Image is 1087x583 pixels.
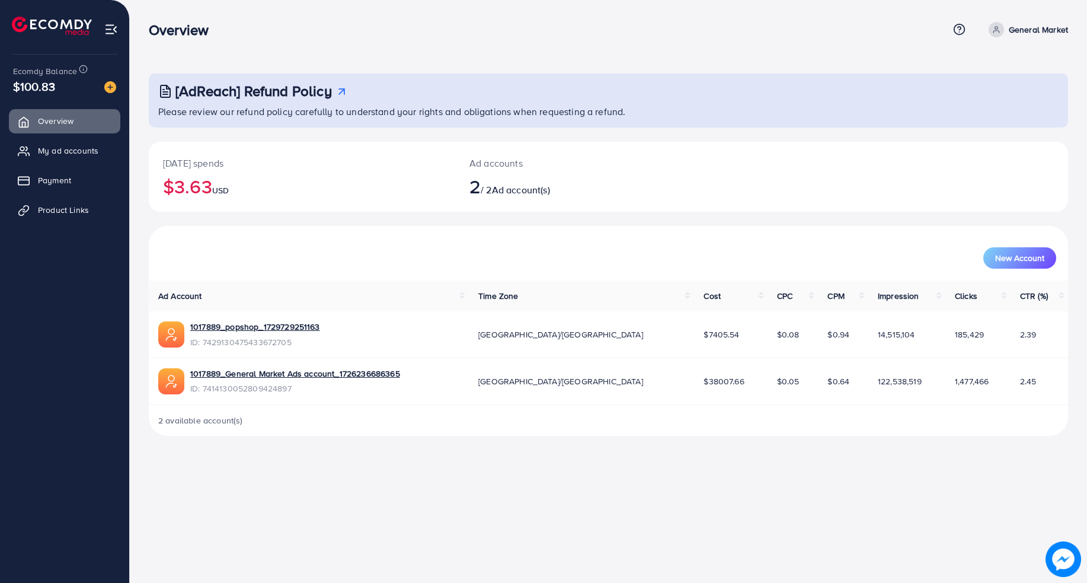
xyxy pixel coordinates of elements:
[492,183,550,196] span: Ad account(s)
[163,156,441,170] p: [DATE] spends
[469,175,671,197] h2: / 2
[1020,375,1037,387] span: 2.45
[777,375,800,387] span: $0.05
[478,290,518,302] span: Time Zone
[1020,290,1048,302] span: CTR (%)
[38,115,73,127] span: Overview
[478,329,643,340] span: [GEOGRAPHIC_DATA]/[GEOGRAPHIC_DATA]
[9,168,120,192] a: Payment
[878,375,922,387] span: 122,538,519
[158,104,1061,119] p: Please review our refund policy carefully to understand your rights and obligations when requesti...
[995,254,1044,262] span: New Account
[9,139,120,163] a: My ad accounts
[190,368,400,380] a: 1017889_General Market Ads account_1726236686365
[827,375,849,387] span: $0.64
[878,290,919,302] span: Impression
[1009,23,1068,37] p: General Market
[469,173,481,200] span: 2
[190,336,320,348] span: ID: 7429130475433672705
[190,321,320,333] a: 1017889_popshop_1729729251163
[1020,329,1037,340] span: 2.39
[13,65,77,77] span: Ecomdy Balance
[704,329,739,340] span: $7405.54
[955,375,989,387] span: 1,477,466
[158,290,202,302] span: Ad Account
[878,329,915,340] span: 14,515,104
[158,321,184,348] img: ic-ads-acc.e4c84228.svg
[704,375,744,387] span: $38007.66
[478,375,643,387] span: [GEOGRAPHIC_DATA]/[GEOGRAPHIC_DATA]
[955,329,984,340] span: 185,429
[104,23,118,36] img: menu
[827,290,844,302] span: CPM
[38,204,89,216] span: Product Links
[777,290,792,302] span: CPC
[984,22,1068,37] a: General Market
[190,383,400,394] span: ID: 7414130052809424897
[212,184,229,196] span: USD
[777,329,800,340] span: $0.08
[158,368,184,394] img: ic-ads-acc.e4c84228.svg
[163,175,441,197] h2: $3.63
[9,198,120,222] a: Product Links
[38,145,98,157] span: My ad accounts
[13,78,55,95] span: $100.83
[827,329,849,340] span: $0.94
[704,290,721,302] span: Cost
[1046,541,1081,577] img: image
[469,156,671,170] p: Ad accounts
[38,174,71,186] span: Payment
[158,415,243,426] span: 2 available account(s)
[104,81,116,93] img: image
[9,109,120,133] a: Overview
[149,21,218,39] h3: Overview
[955,290,977,302] span: Clicks
[175,82,332,100] h3: [AdReach] Refund Policy
[12,17,92,35] img: logo
[983,247,1056,269] button: New Account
